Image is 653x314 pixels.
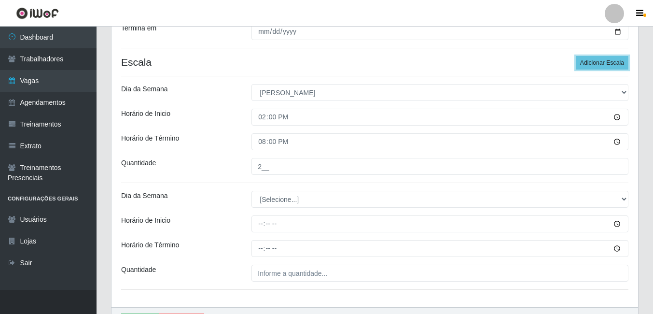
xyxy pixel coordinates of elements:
[121,240,179,250] label: Horário de Término
[251,109,628,126] input: 00:00
[251,215,628,232] input: 00:00
[251,240,628,257] input: 00:00
[251,133,628,150] input: 00:00
[121,133,179,143] label: Horário de Término
[121,215,170,226] label: Horário de Inicio
[251,23,628,40] input: 00/00/0000
[121,158,156,168] label: Quantidade
[576,56,628,70] button: Adicionar Escala
[251,158,628,175] input: Informe a quantidade...
[121,23,156,33] label: Termina em
[121,191,168,201] label: Dia da Semana
[121,84,168,94] label: Dia da Semana
[121,265,156,275] label: Quantidade
[121,109,170,119] label: Horário de Inicio
[16,7,59,19] img: CoreUI Logo
[251,265,628,282] input: Informe a quantidade...
[121,56,628,68] h4: Escala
